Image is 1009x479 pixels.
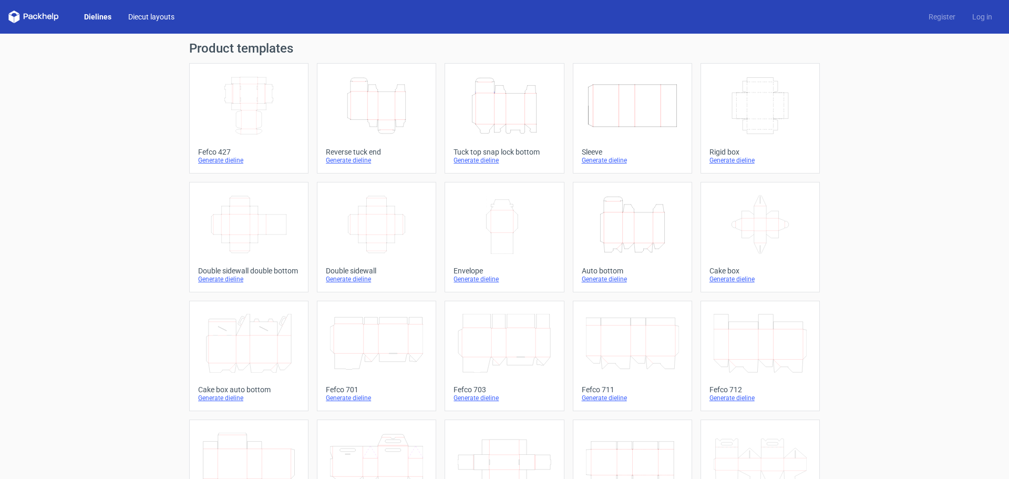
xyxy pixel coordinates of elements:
a: Fefco 703Generate dieline [445,301,564,411]
a: Auto bottomGenerate dieline [573,182,692,292]
div: Double sidewall [326,267,427,275]
a: Cake boxGenerate dieline [701,182,820,292]
div: Generate dieline [454,275,555,283]
div: Tuck top snap lock bottom [454,148,555,156]
a: Fefco 701Generate dieline [317,301,436,411]
a: Register [920,12,964,22]
a: Rigid boxGenerate dieline [701,63,820,174]
div: Double sidewall double bottom [198,267,300,275]
div: Cake box auto bottom [198,385,300,394]
div: Fefco 711 [582,385,683,394]
h1: Product templates [189,42,820,55]
div: Cake box [709,267,811,275]
div: Fefco 427 [198,148,300,156]
a: Fefco 427Generate dieline [189,63,308,174]
div: Auto bottom [582,267,683,275]
a: Tuck top snap lock bottomGenerate dieline [445,63,564,174]
div: Generate dieline [198,394,300,402]
div: Generate dieline [582,275,683,283]
a: SleeveGenerate dieline [573,63,692,174]
div: Fefco 712 [709,385,811,394]
a: Fefco 711Generate dieline [573,301,692,411]
div: Generate dieline [582,156,683,165]
a: Double sidewall double bottomGenerate dieline [189,182,308,292]
a: Diecut layouts [120,12,183,22]
div: Generate dieline [454,156,555,165]
a: EnvelopeGenerate dieline [445,182,564,292]
a: Reverse tuck endGenerate dieline [317,63,436,174]
div: Rigid box [709,148,811,156]
div: Generate dieline [326,394,427,402]
div: Generate dieline [709,394,811,402]
div: Generate dieline [709,156,811,165]
div: Fefco 701 [326,385,427,394]
a: Log in [964,12,1001,22]
div: Envelope [454,267,555,275]
div: Generate dieline [198,156,300,165]
div: Sleeve [582,148,683,156]
a: Fefco 712Generate dieline [701,301,820,411]
a: Double sidewallGenerate dieline [317,182,436,292]
div: Reverse tuck end [326,148,427,156]
div: Generate dieline [326,275,427,283]
a: Dielines [76,12,120,22]
div: Fefco 703 [454,385,555,394]
div: Generate dieline [582,394,683,402]
div: Generate dieline [709,275,811,283]
a: Cake box auto bottomGenerate dieline [189,301,308,411]
div: Generate dieline [198,275,300,283]
div: Generate dieline [326,156,427,165]
div: Generate dieline [454,394,555,402]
